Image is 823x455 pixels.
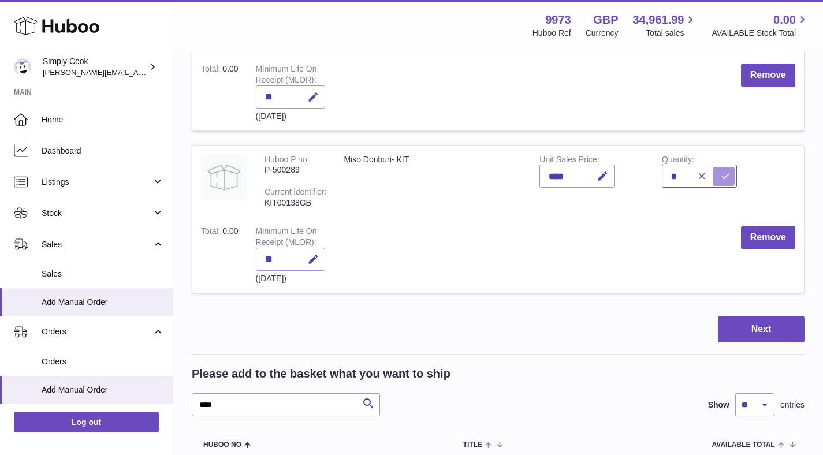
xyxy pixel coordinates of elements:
[42,356,164,367] span: Orders
[43,68,232,77] span: [PERSON_NAME][EMAIL_ADDRESS][DOMAIN_NAME]
[545,12,571,28] strong: 9973
[780,400,805,411] span: entries
[712,12,809,39] a: 0.00 AVAILABLE Stock Total
[14,412,159,432] a: Log out
[712,441,775,449] span: AVAILABLE Total
[712,28,809,39] span: AVAILABLE Stock Total
[14,58,31,76] img: rebecca@simplycook.com
[42,146,164,156] span: Dashboard
[201,226,222,238] label: Total
[256,273,325,284] div: ([DATE])
[265,197,326,208] div: KIT00138GB
[662,155,694,167] label: Quantity
[718,316,805,343] button: Next
[741,64,795,87] button: Remove
[586,28,619,39] div: Currency
[203,441,241,449] span: Huboo no
[42,326,152,337] span: Orders
[539,155,599,167] label: Unit Sales Price
[222,226,238,236] span: 0.00
[42,385,164,396] span: Add Manual Order
[201,64,222,76] label: Total
[265,165,326,176] div: P-500289
[632,12,697,39] a: 34,961.99 Total sales
[335,146,531,217] td: Miso Donburi- KIT
[256,111,325,122] div: ([DATE])
[256,226,317,249] label: Minimum Life On Receipt (MLOR)
[256,64,317,87] label: Minimum Life On Receipt (MLOR)
[773,12,796,28] span: 0.00
[265,187,326,199] div: Current identifier
[42,268,164,279] span: Sales
[532,28,571,39] div: Huboo Ref
[42,208,152,219] span: Stock
[593,12,618,28] strong: GBP
[42,239,152,250] span: Sales
[201,154,247,200] img: Miso Donburi- KIT
[42,114,164,125] span: Home
[42,177,152,188] span: Listings
[42,297,164,308] span: Add Manual Order
[265,155,310,167] div: Huboo P no
[632,12,684,28] span: 34,961.99
[646,28,697,39] span: Total sales
[708,400,729,411] label: Show
[192,366,450,382] h2: Please add to the basket what you want to ship
[741,226,795,249] button: Remove
[222,64,238,73] span: 0.00
[463,441,482,449] span: Title
[43,56,147,78] div: Simply Cook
